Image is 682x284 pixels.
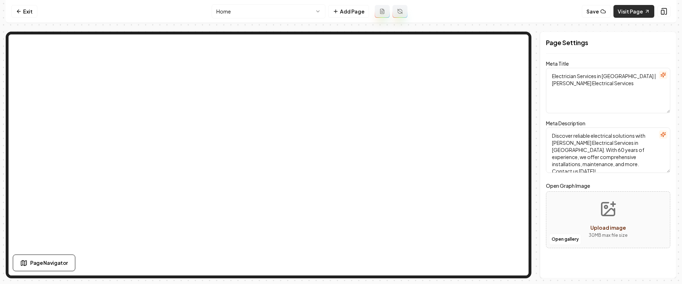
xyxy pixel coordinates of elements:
[546,38,670,48] h2: Page Settings
[590,224,626,231] span: Upload image
[582,5,611,18] button: Save
[613,5,654,18] a: Visit Page
[375,5,390,18] button: Add admin page prompt
[549,234,581,245] button: Open gallery
[30,259,68,267] span: Page Navigator
[328,5,369,18] button: Add Page
[546,181,670,190] label: Open Graph Image
[13,255,75,271] button: Page Navigator
[583,195,633,245] button: Upload image
[393,5,407,18] button: Regenerate page
[589,232,628,239] p: 30 MB max file size
[11,5,37,18] a: Exit
[546,60,569,67] label: Meta Title
[546,120,585,126] label: Meta Description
